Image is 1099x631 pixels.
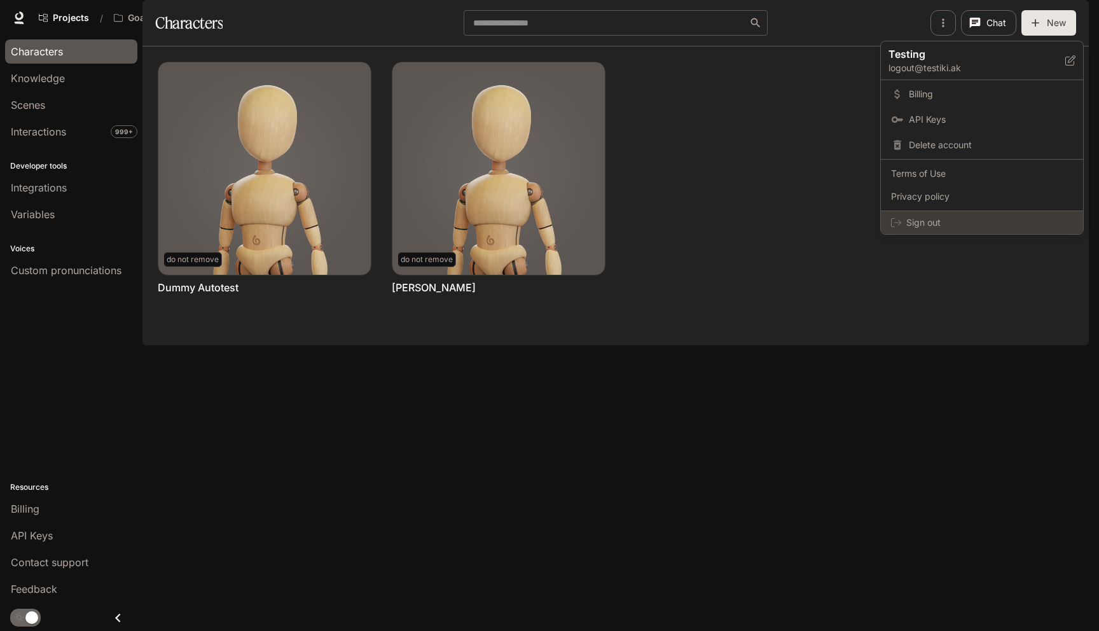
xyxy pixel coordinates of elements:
[881,211,1083,234] div: Sign out
[909,88,1073,101] span: Billing
[891,167,1073,180] span: Terms of Use
[906,216,1073,229] span: Sign out
[888,46,1045,62] p: Testing
[881,41,1083,80] div: Testinglogout@testiki.ak
[883,134,1081,156] div: Delete account
[883,83,1081,106] a: Billing
[883,162,1081,185] a: Terms of Use
[909,139,1073,151] span: Delete account
[891,190,1073,203] span: Privacy policy
[909,113,1073,126] span: API Keys
[888,62,1065,74] p: logout@testiki.ak
[883,108,1081,131] a: API Keys
[883,185,1081,208] a: Privacy policy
